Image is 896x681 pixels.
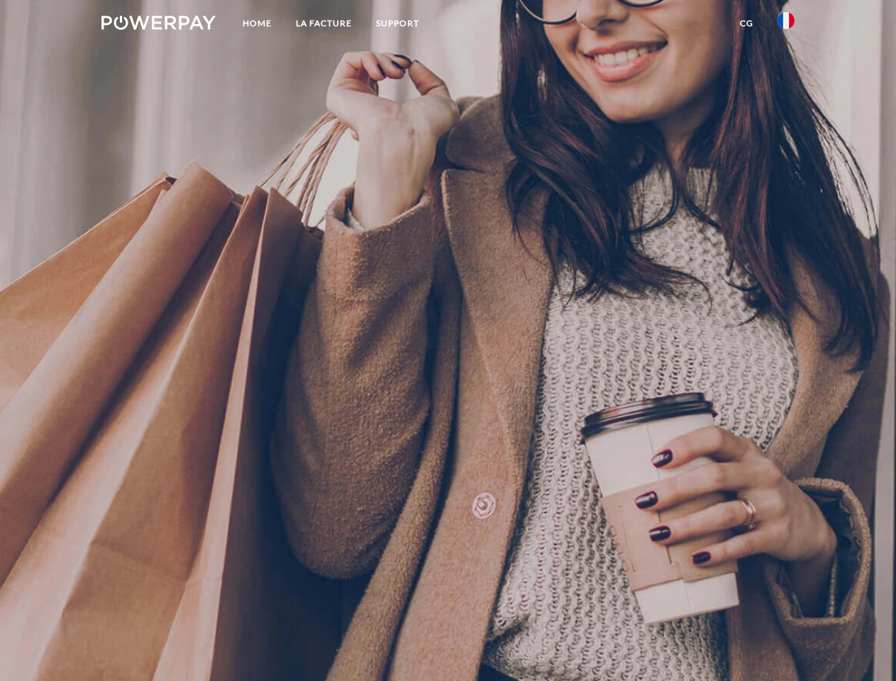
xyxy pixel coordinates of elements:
[364,11,431,36] a: Support
[101,16,216,30] img: logo-powerpay-white.svg
[778,12,795,29] img: fr
[728,11,765,36] a: CG
[231,11,284,36] a: Home
[284,11,364,36] a: LA FACTURE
